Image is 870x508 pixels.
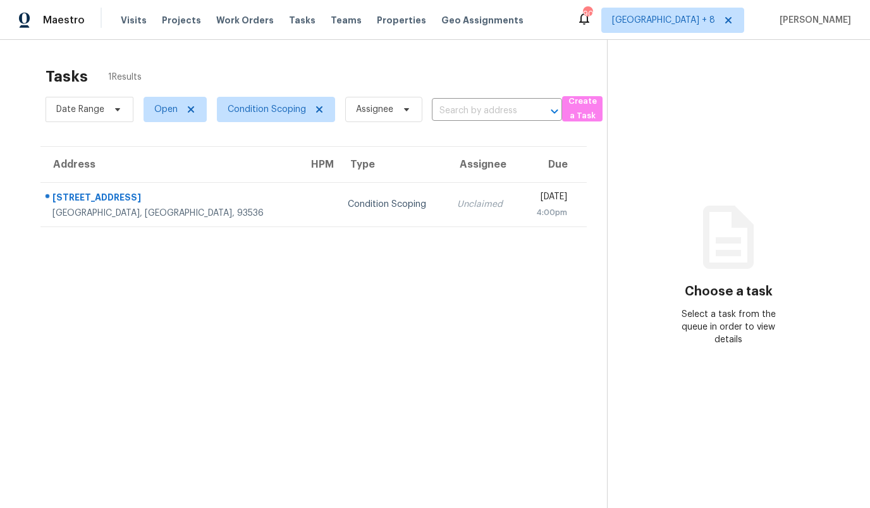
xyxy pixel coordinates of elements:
div: 90 [583,8,592,20]
th: HPM [298,147,338,182]
th: Assignee [447,147,520,182]
button: Create a Task [562,96,603,121]
span: Visits [121,14,147,27]
span: Geo Assignments [441,14,524,27]
div: [STREET_ADDRESS] [52,191,288,207]
span: [PERSON_NAME] [775,14,851,27]
span: Projects [162,14,201,27]
th: Address [40,147,298,182]
th: Due [520,147,587,182]
span: Tasks [289,16,316,25]
span: Assignee [356,103,393,116]
div: [DATE] [530,190,567,206]
span: 1 Results [108,71,142,84]
h3: Choose a task [685,285,773,298]
h2: Tasks [46,70,88,83]
span: Properties [377,14,426,27]
span: [GEOGRAPHIC_DATA] + 8 [612,14,715,27]
span: Condition Scoping [228,103,306,116]
div: 4:00pm [530,206,567,219]
button: Open [546,102,563,120]
span: Work Orders [216,14,274,27]
div: Select a task from the queue in order to view details [668,308,790,346]
span: Teams [331,14,362,27]
input: Search by address [432,101,527,121]
div: [GEOGRAPHIC_DATA], [GEOGRAPHIC_DATA], 93536 [52,207,288,220]
span: Create a Task [568,94,596,123]
span: Date Range [56,103,104,116]
span: Open [154,103,178,116]
div: Condition Scoping [348,198,437,211]
span: Maestro [43,14,85,27]
th: Type [338,147,447,182]
div: Unclaimed [457,198,510,211]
